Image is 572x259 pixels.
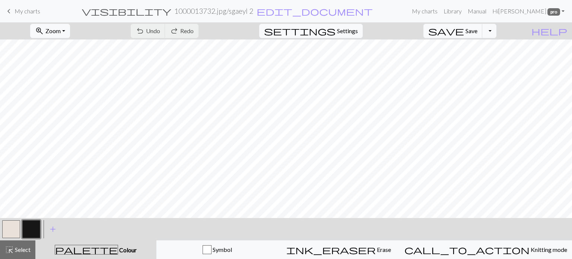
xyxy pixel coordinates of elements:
[400,240,572,259] button: Knitting mode
[30,24,70,38] button: Zoom
[409,4,441,19] a: My charts
[376,246,391,253] span: Erase
[35,240,156,259] button: Colour
[264,26,336,36] span: settings
[4,5,40,18] a: My charts
[547,8,560,16] span: pro
[423,24,483,38] button: Save
[428,26,464,36] span: save
[35,26,44,36] span: zoom_in
[4,6,13,16] span: keyboard_arrow_left
[441,4,465,19] a: Library
[286,244,376,255] span: ink_eraser
[55,244,118,255] span: palette
[82,6,171,16] span: visibility
[257,6,373,16] span: edit_document
[404,244,530,255] span: call_to_action
[15,7,40,15] span: My charts
[45,27,61,34] span: Zoom
[465,4,489,19] a: Manual
[530,246,567,253] span: Knitting mode
[5,244,14,255] span: highlight_alt
[259,24,363,38] button: SettingsSettings
[465,27,477,34] span: Save
[14,246,31,253] span: Select
[174,7,253,15] h2: 1000013732.jpg / sgaeyl 2
[212,246,232,253] span: Symbol
[48,224,57,234] span: add
[531,26,567,36] span: help
[118,246,137,253] span: Colour
[337,26,358,35] span: Settings
[264,26,336,35] i: Settings
[489,4,568,19] a: Hi[PERSON_NAME] pro
[156,240,278,259] button: Symbol
[278,240,400,259] button: Erase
